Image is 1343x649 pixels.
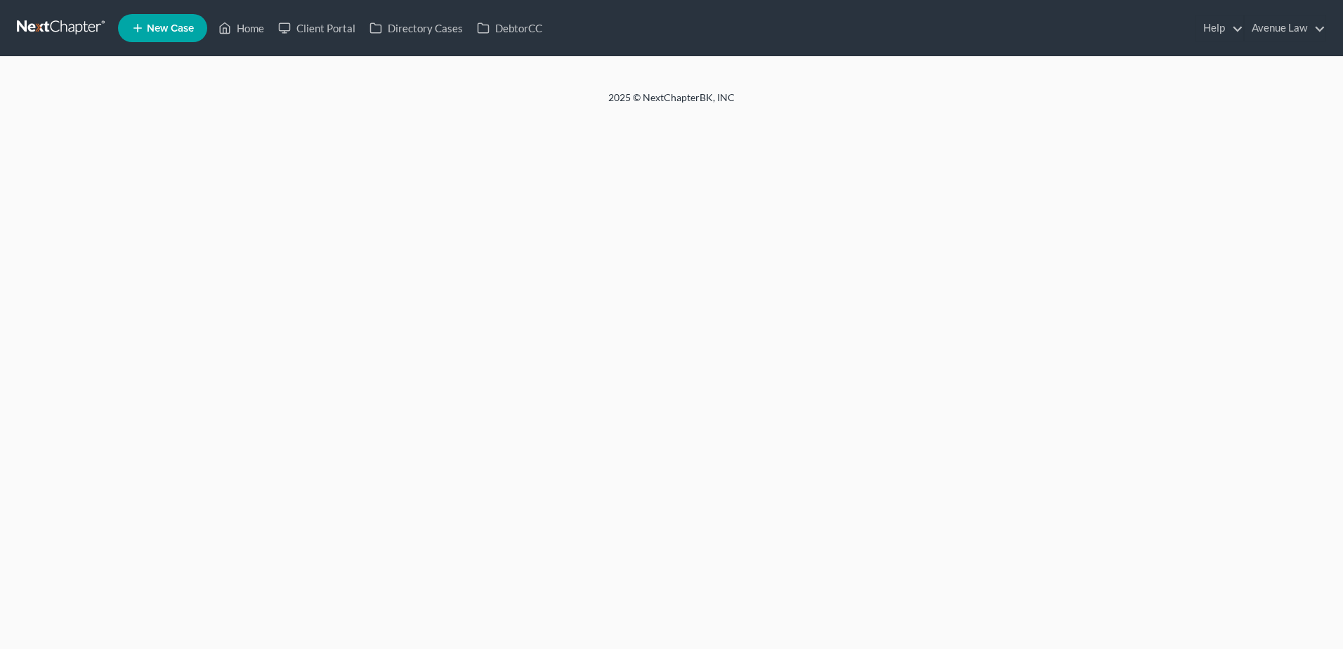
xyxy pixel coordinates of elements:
a: Help [1196,15,1243,41]
div: 2025 © NextChapterBK, INC [271,91,1072,116]
a: Directory Cases [362,15,470,41]
a: Home [211,15,271,41]
a: DebtorCC [470,15,549,41]
a: Avenue Law [1245,15,1325,41]
new-legal-case-button: New Case [118,14,207,42]
a: Client Portal [271,15,362,41]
